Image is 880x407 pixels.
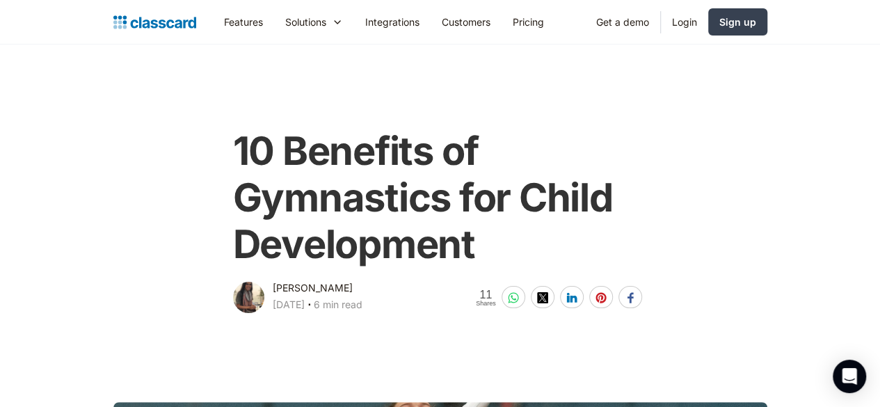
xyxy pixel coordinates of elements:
img: twitter-white sharing button [537,292,548,303]
a: home [113,13,196,32]
div: [PERSON_NAME] [273,280,353,296]
img: pinterest-white sharing button [595,292,607,303]
a: Get a demo [585,6,660,38]
div: Open Intercom Messenger [833,360,866,393]
div: Solutions [285,15,326,29]
img: whatsapp-white sharing button [508,292,519,303]
a: Sign up [708,8,767,35]
span: 11 [476,289,496,301]
img: facebook-white sharing button [625,292,636,303]
a: Features [213,6,274,38]
a: Login [661,6,708,38]
a: Integrations [354,6,431,38]
div: [DATE] [273,296,305,313]
h1: 10 Benefits of Gymnastics for Child Development [233,128,648,269]
div: Sign up [719,15,756,29]
div: Solutions [274,6,354,38]
div: 6 min read [314,296,362,313]
span: Shares [476,301,496,307]
img: linkedin-white sharing button [566,292,577,303]
a: Pricing [502,6,555,38]
div: ‧ [305,296,314,316]
a: Customers [431,6,502,38]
